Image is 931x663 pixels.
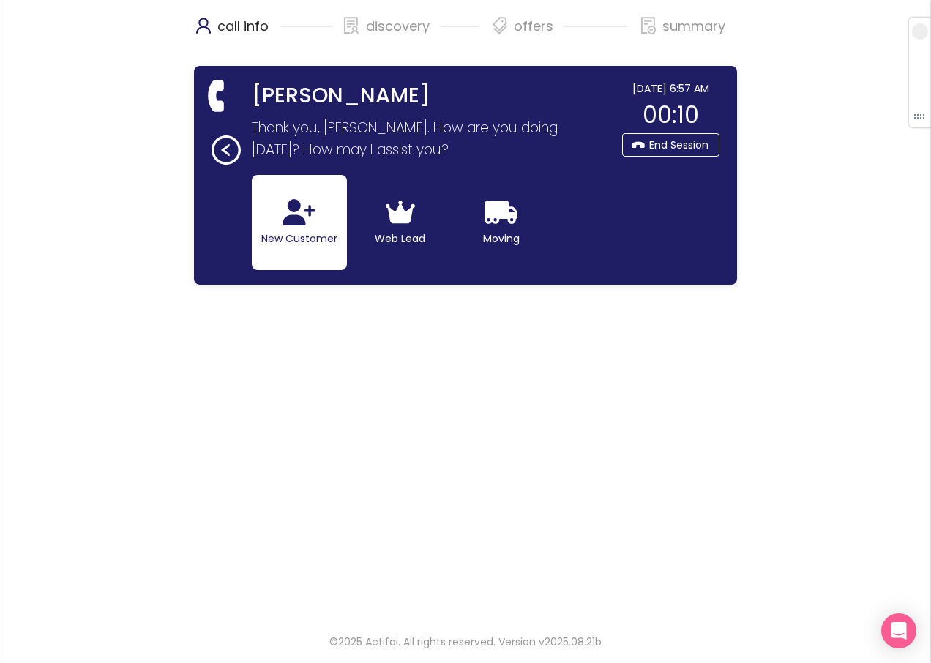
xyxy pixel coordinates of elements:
p: offers [514,15,553,38]
div: summary [639,15,725,51]
p: call info [217,15,269,38]
span: phone [203,80,233,111]
button: Moving [454,175,549,270]
div: 00:10 [622,97,719,133]
strong: [PERSON_NAME] [252,80,430,111]
button: End Session [622,133,719,157]
span: tags [491,17,509,34]
button: New Customer [252,175,347,270]
span: solution [343,17,360,34]
div: call info [194,15,331,51]
span: file-done [640,17,657,34]
div: offers [490,15,627,51]
button: Web Lead [353,175,448,270]
div: [DATE] 6:57 AM [622,80,719,97]
span: user [195,17,212,34]
p: summary [662,15,725,38]
p: Thank you, [PERSON_NAME]. How are you doing [DATE]? How may I assist you? [252,117,602,161]
div: discovery [343,15,479,51]
div: Open Intercom Messenger [881,613,916,648]
p: discovery [366,15,430,38]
